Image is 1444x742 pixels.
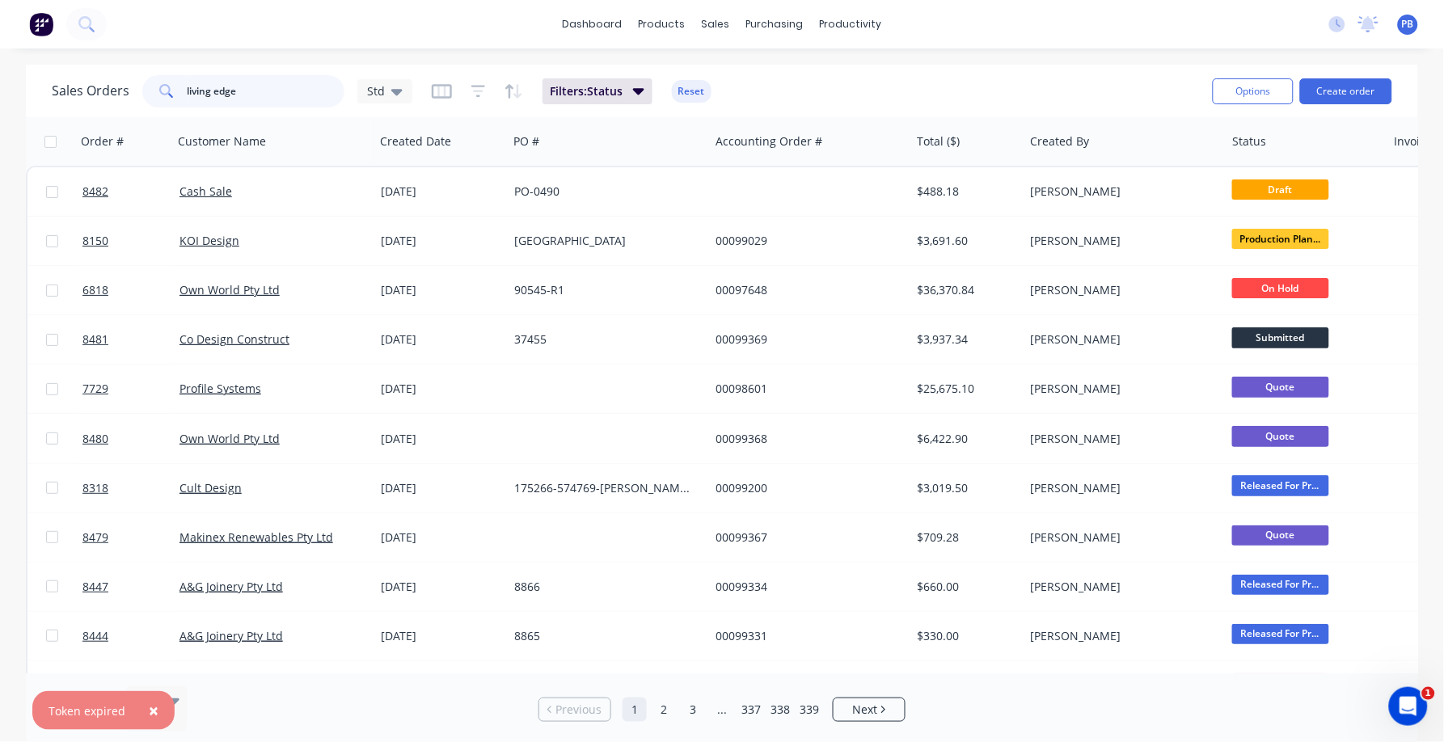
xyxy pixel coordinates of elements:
[555,12,631,36] a: dashboard
[918,282,1012,298] div: $36,370.84
[918,133,961,150] div: Total ($)
[716,331,895,348] div: 00099369
[551,83,623,99] span: Filters: Status
[1030,331,1210,348] div: [PERSON_NAME]
[543,78,652,104] button: Filters:Status
[681,698,705,722] a: Page 3
[1030,480,1210,496] div: [PERSON_NAME]
[918,381,1012,397] div: $25,675.10
[556,702,602,718] span: Previous
[1030,381,1210,397] div: [PERSON_NAME]
[1232,624,1329,644] span: Released For Pr...
[716,529,895,546] div: 00099367
[82,513,179,562] a: 8479
[179,480,242,495] a: Cult Design
[82,464,179,512] a: 8318
[82,529,108,546] span: 8479
[1030,431,1210,447] div: [PERSON_NAME]
[1232,475,1329,495] span: Released For Pr...
[694,12,738,36] div: sales
[1030,233,1210,249] div: [PERSON_NAME]
[82,183,108,200] span: 8482
[1232,327,1329,348] span: Submitted
[716,628,895,644] div: 00099331
[716,480,895,496] div: 00099200
[29,12,53,36] img: Factory
[1232,229,1329,249] span: Production Plan...
[1232,278,1329,298] span: On Hold
[1213,78,1294,104] button: Options
[1232,575,1329,595] span: Released For Pr...
[82,381,108,397] span: 7729
[52,83,129,99] h1: Sales Orders
[514,579,694,595] div: 8866
[381,480,501,496] div: [DATE]
[1422,687,1435,700] span: 1
[514,233,694,249] div: [GEOGRAPHIC_DATA]
[381,183,501,200] div: [DATE]
[918,233,1012,249] div: $3,691.60
[716,233,895,249] div: 00099029
[1030,183,1210,200] div: [PERSON_NAME]
[82,282,108,298] span: 6818
[514,628,694,644] div: 8865
[149,699,158,722] span: ×
[367,82,385,99] span: Std
[514,183,694,200] div: PO-0490
[82,167,179,216] a: 8482
[514,480,694,496] div: 175266-574769-[PERSON_NAME] 3
[918,431,1012,447] div: $6,422.90
[1232,426,1329,446] span: Quote
[738,12,812,36] div: purchasing
[716,282,895,298] div: 00097648
[834,702,905,718] a: Next page
[1030,282,1210,298] div: [PERSON_NAME]
[82,233,108,249] span: 8150
[918,628,1012,644] div: $330.00
[918,480,1012,496] div: $3,019.50
[918,529,1012,546] div: $709.28
[739,698,763,722] a: Page 337
[381,233,501,249] div: [DATE]
[381,628,501,644] div: [DATE]
[82,415,179,463] a: 8480
[672,80,711,103] button: Reset
[82,315,179,364] a: 8481
[81,133,124,150] div: Order #
[1030,529,1210,546] div: [PERSON_NAME]
[179,282,280,297] a: Own World Pty Ltd
[514,331,694,348] div: 37455
[188,75,345,108] input: Search...
[716,381,895,397] div: 00098601
[179,431,280,446] a: Own World Pty Ltd
[623,698,647,722] a: Page 1 is your current page
[82,661,179,710] a: 7819
[812,12,890,36] div: productivity
[1232,377,1329,397] span: Quote
[179,183,232,199] a: Cash Sale
[918,579,1012,595] div: $660.00
[82,579,108,595] span: 8447
[716,431,895,447] div: 00099368
[852,702,877,718] span: Next
[381,282,501,298] div: [DATE]
[82,365,179,413] a: 7729
[1300,78,1392,104] button: Create order
[716,133,822,150] div: Accounting Order #
[1232,179,1329,200] span: Draft
[768,698,792,722] a: Page 338
[82,431,108,447] span: 8480
[631,12,694,36] div: products
[380,133,451,150] div: Created Date
[797,698,821,722] a: Page 339
[1233,133,1267,150] div: Status
[178,133,266,150] div: Customer Name
[82,628,108,644] span: 8444
[133,691,175,730] button: Close
[652,698,676,722] a: Page 2
[716,579,895,595] div: 00099334
[82,480,108,496] span: 8318
[532,698,912,722] ul: Pagination
[918,331,1012,348] div: $3,937.34
[82,612,179,660] a: 8444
